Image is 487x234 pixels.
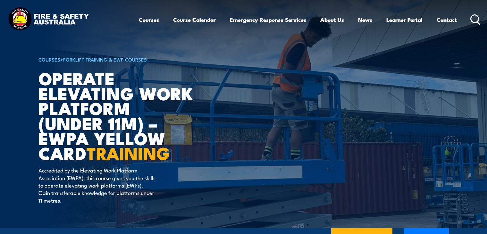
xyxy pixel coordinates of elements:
[38,166,155,204] p: Accredited by the Elevating Work Platform Association (EWPA), this course gives you the skills to...
[230,11,306,28] a: Emergency Response Services
[139,11,159,28] a: Courses
[320,11,344,28] a: About Us
[437,11,457,28] a: Contact
[38,55,197,63] h6: >
[87,139,170,166] strong: TRAINING
[38,71,197,160] h1: Operate Elevating Work Platform (under 11m) – EWPA Yellow Card
[386,11,423,28] a: Learner Portal
[38,56,60,63] a: COURSES
[63,56,147,63] a: Forklift Training & EWP Courses
[173,11,216,28] a: Course Calendar
[358,11,372,28] a: News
